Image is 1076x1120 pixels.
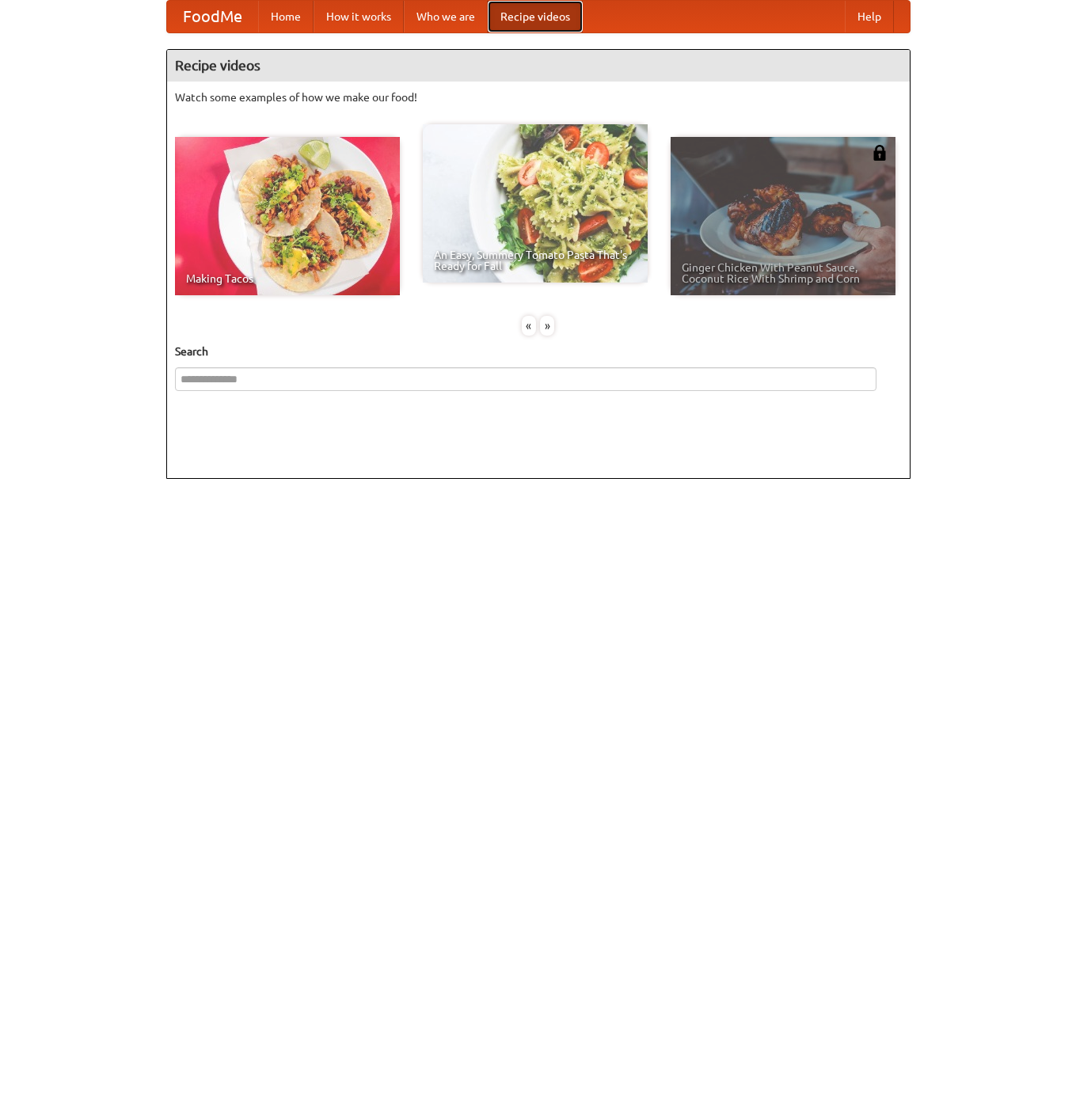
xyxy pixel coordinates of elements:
a: Recipe videos [488,1,583,32]
p: Watch some examples of how we make our food! [175,89,902,105]
span: An Easy, Summery Tomato Pasta That's Ready for Fall [434,249,637,271]
h5: Search [175,344,902,359]
img: 483408.png [872,145,888,161]
a: Making Tacos [175,137,400,295]
a: FoodMe [167,1,258,32]
a: Who we are [404,1,488,32]
h4: Recipe videos [167,50,910,82]
div: » [540,316,554,336]
span: Making Tacos [186,273,389,284]
a: How it works [314,1,404,32]
div: « [522,316,536,336]
a: An Easy, Summery Tomato Pasta That's Ready for Fall [423,124,648,283]
a: Help [845,1,894,32]
a: Home [258,1,314,32]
